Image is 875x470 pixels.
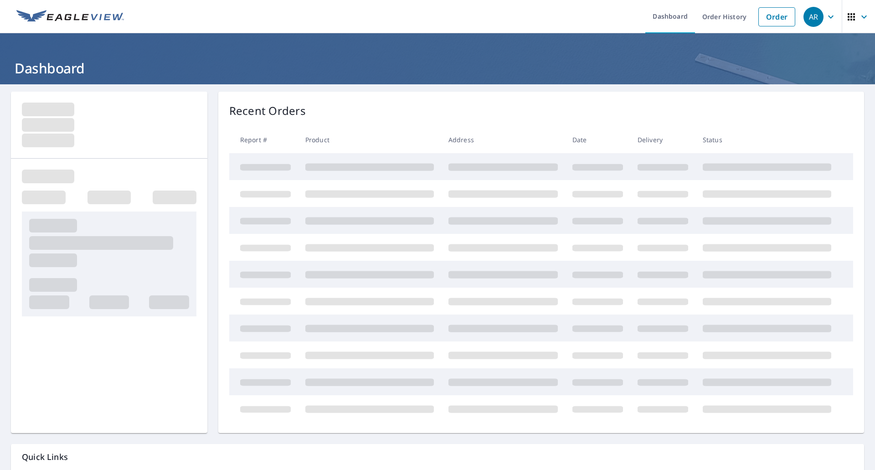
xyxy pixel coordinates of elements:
a: Order [758,7,795,26]
th: Product [298,126,441,153]
div: AR [803,7,824,27]
h1: Dashboard [11,59,864,77]
p: Recent Orders [229,103,306,119]
p: Quick Links [22,451,853,463]
th: Status [695,126,839,153]
th: Report # [229,126,298,153]
th: Delivery [630,126,695,153]
th: Date [565,126,630,153]
img: EV Logo [16,10,124,24]
th: Address [441,126,565,153]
